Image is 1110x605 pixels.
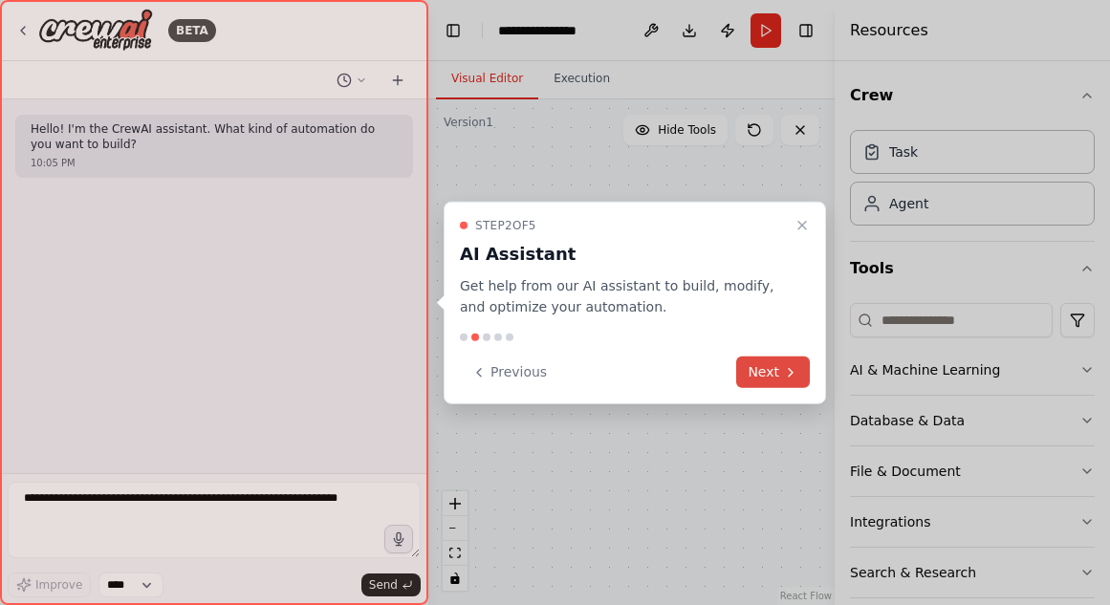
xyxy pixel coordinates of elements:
button: Close walkthrough [791,213,814,236]
p: Get help from our AI assistant to build, modify, and optimize your automation. [460,274,787,318]
h3: AI Assistant [460,240,787,267]
span: Step 2 of 5 [475,217,536,232]
button: Hide left sidebar [440,17,467,44]
button: Next [736,357,810,388]
button: Previous [460,357,558,388]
